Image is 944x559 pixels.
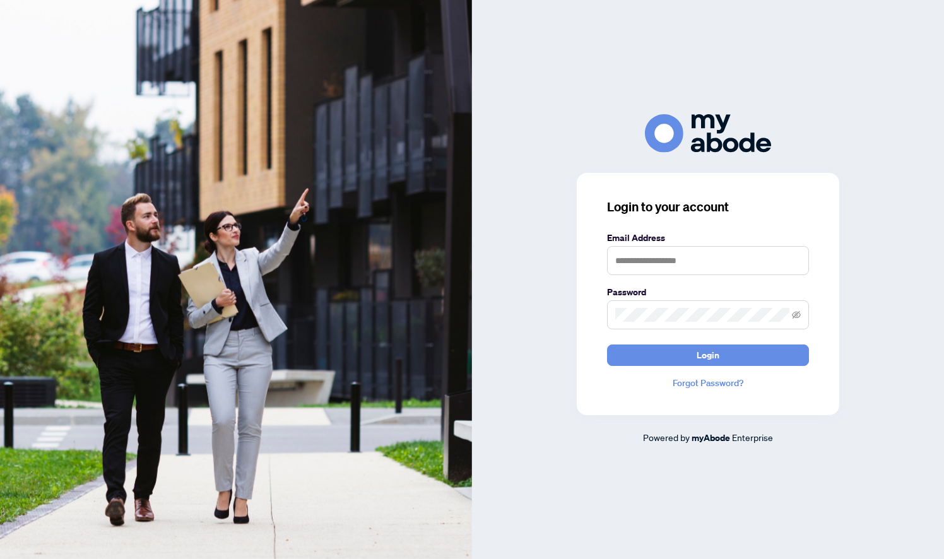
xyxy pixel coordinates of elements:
[607,198,809,216] h3: Login to your account
[643,432,690,443] span: Powered by
[607,376,809,390] a: Forgot Password?
[732,432,773,443] span: Enterprise
[607,231,809,245] label: Email Address
[697,345,719,365] span: Login
[792,310,801,319] span: eye-invisible
[607,285,809,299] label: Password
[692,431,730,445] a: myAbode
[607,344,809,366] button: Login
[645,114,771,153] img: ma-logo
